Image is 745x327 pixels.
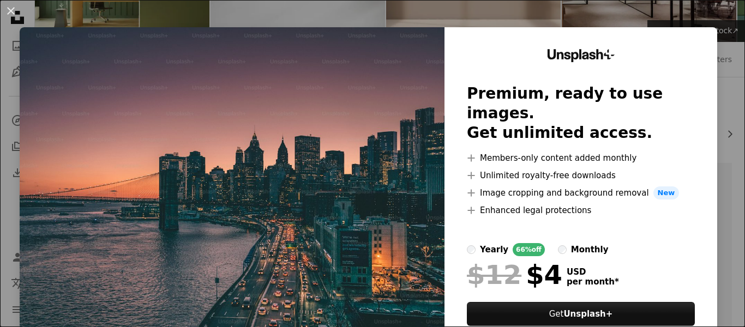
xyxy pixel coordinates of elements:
input: yearly66%off [467,245,476,254]
strong: Unsplash+ [563,309,612,319]
button: GetUnsplash+ [467,302,695,326]
span: per month * [567,277,619,287]
span: New [653,186,680,199]
div: monthly [571,243,609,256]
span: $12 [467,261,521,289]
input: monthly [558,245,567,254]
li: Image cropping and background removal [467,186,695,199]
div: $4 [467,261,562,289]
div: 66% off [513,243,545,256]
div: yearly [480,243,508,256]
span: USD [567,267,619,277]
li: Unlimited royalty-free downloads [467,169,695,182]
h2: Premium, ready to use images. Get unlimited access. [467,84,695,143]
li: Members-only content added monthly [467,152,695,165]
li: Enhanced legal protections [467,204,695,217]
